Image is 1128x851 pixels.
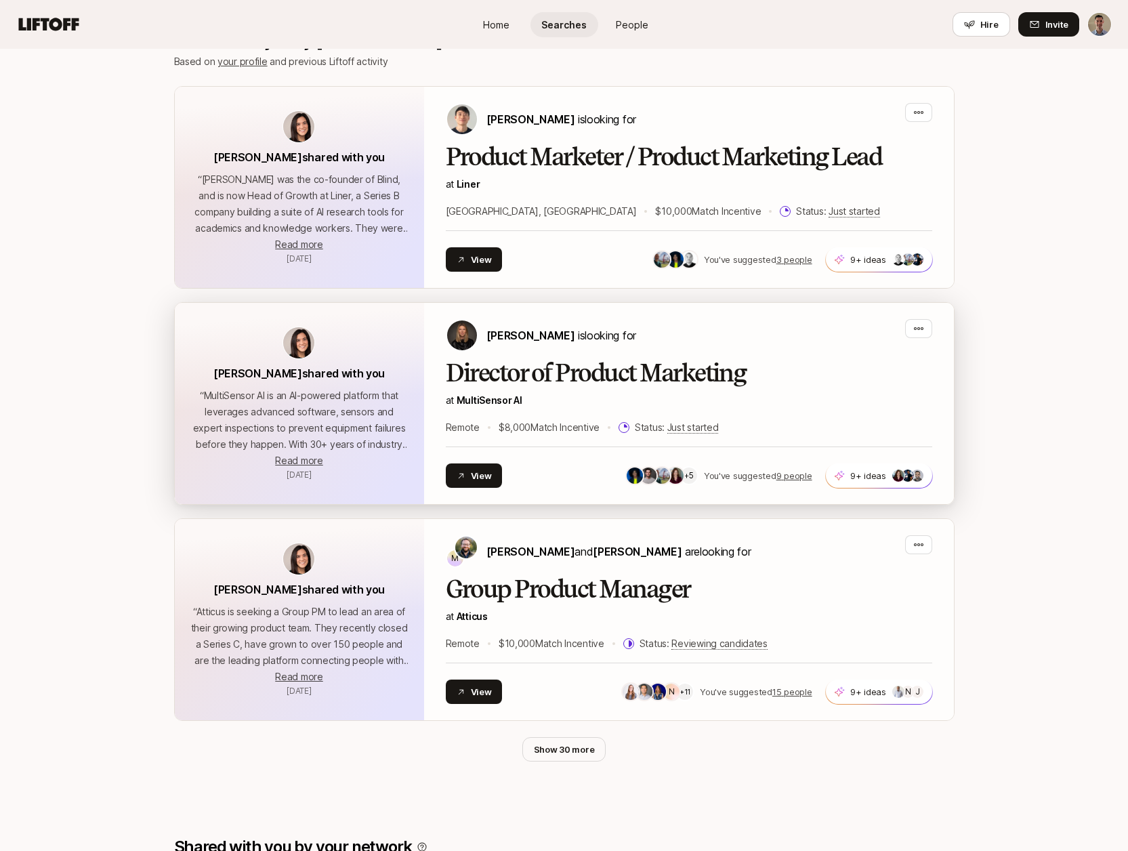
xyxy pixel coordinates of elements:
button: Read more [275,236,322,253]
p: $10,000 Match Incentive [655,203,761,220]
img: a3934f0a_e8ba_4687_a323_af1cb48dcdef.jpg [636,684,652,700]
img: 05501a02_4761_4716_9a42_096e5a3b64eb.jpg [627,468,643,484]
button: Hire [953,12,1010,37]
p: $10,000 Match Incentive [499,636,604,652]
img: avatar-url [283,543,314,575]
p: “ [PERSON_NAME] was the co-founder of Blind, and is now Head of Growth at Liner, a Series B compa... [191,171,408,236]
p: at [446,176,932,192]
img: 6202ba9f_8ff6_42d5_aba3_edb480f28048.jpg [667,468,684,484]
img: Jenna Hannon [447,320,477,350]
span: and [575,545,682,558]
p: Remote [446,636,480,652]
img: 6202ba9f_8ff6_42d5_aba3_edb480f28048.jpg [892,470,904,482]
span: Invite [1045,18,1068,31]
span: You've suggested [704,470,776,481]
p: N [669,684,675,700]
span: [PERSON_NAME] shared with you [213,583,385,596]
span: Searches [541,18,587,32]
button: Read more [275,453,322,469]
p: at [446,608,932,625]
img: 67cc61c9_22f1_4be6_9cd9_505b1c181cd7.jpg [902,470,914,482]
span: Reviewing candidates [671,638,767,650]
span: Just started [829,205,880,217]
img: f680c3e9_3d74_41db_871f_37025dac2e35.jpg [892,686,904,698]
span: [PERSON_NAME] [486,329,575,342]
p: Remote [446,419,480,436]
p: $8,000 Match Incentive [499,419,600,436]
span: [PERSON_NAME] shared with you [213,150,385,164]
img: 511a2d75_304b_41b0_a2b2_6df7ff61437c.jpg [640,468,656,484]
img: 0369fd0f_b56e_4e26_acbe_dcc6ec67d36a.jpg [892,253,904,266]
p: Status: [635,419,718,436]
span: You've suggested [700,686,772,697]
img: 401e381d_bacd_4bdc_a5af_68f4bdd244b6.jpg [911,470,923,482]
a: People [598,12,666,37]
p: at [446,392,932,409]
span: August 21, 2025 7:03am [287,470,312,480]
h2: Director of Product Marketing [446,360,932,387]
button: Invite [1018,12,1079,37]
span: Read more [275,671,322,682]
span: [PERSON_NAME] [486,545,575,558]
span: [PERSON_NAME] [593,545,682,558]
p: 9+ ideas [850,253,886,266]
span: [PERSON_NAME] [486,112,575,126]
button: 9+ ideas [825,247,933,272]
a: Home [463,12,530,37]
p: M [451,550,459,566]
img: 502c5686_bbff_4e3f_a39e_7192ba6b7fbf.jpg [654,468,670,484]
img: 0369fd0f_b56e_4e26_acbe_dcc6ec67d36a.jpg [681,251,697,268]
p: is looking for [486,327,636,344]
p: are looking for [486,543,751,560]
span: Hire [980,18,999,31]
a: Liner [457,178,480,190]
span: Home [483,18,509,32]
button: Show 30 more [522,737,606,762]
span: People [616,18,648,32]
span: Read more [275,238,322,250]
img: 67cc61c9_22f1_4be6_9cd9_505b1c181cd7.jpg [911,253,923,266]
span: August 12, 2025 7:42am [287,686,312,696]
u: 3 people [776,254,812,265]
p: +11 [680,685,690,699]
span: August 21, 2025 7:03am [287,253,312,264]
button: Read more [275,669,322,685]
button: View [446,680,503,704]
p: Status: [640,636,768,652]
img: avatar-url [283,111,314,142]
p: N [904,684,911,700]
a: your profile [217,56,268,67]
u: 9 people [776,470,812,481]
img: 05501a02_4761_4716_9a42_096e5a3b64eb.jpg [667,251,684,268]
p: 9+ ideas [850,469,886,482]
span: [PERSON_NAME] shared with you [213,367,385,380]
img: e678d282_1e5f_4bfd_a753_4e2f56d8a85a.jpg [623,684,639,700]
a: MultiSensor AI [457,394,522,406]
span: Read more [275,455,322,466]
p: Status: [796,203,879,220]
h2: Group Product Manager [446,576,932,603]
p: [GEOGRAPHIC_DATA], [GEOGRAPHIC_DATA] [446,203,637,220]
p: J [915,684,919,700]
span: You've suggested [704,254,776,265]
span: Just started [667,421,719,434]
button: 9+ ideasNJ [825,679,933,705]
a: Searches [530,12,598,37]
img: Ben Abrahams [455,537,477,558]
p: “ Atticus is seeking a Group PM to lead an area of their growing product team. They recently clos... [191,604,408,669]
button: View [446,463,503,488]
a: Atticus [457,610,488,622]
img: 90eded78_8763_4b90_886d_1866ab3d7947.jpg [650,684,666,700]
p: 9+ ideas [850,685,886,699]
img: 502c5686_bbff_4e3f_a39e_7192ba6b7fbf.jpg [902,253,914,266]
p: is looking for [486,110,636,128]
p: +5 [684,469,694,482]
h2: Product Marketer / Product Marketing Lead [446,144,932,171]
img: Kyum Kim [447,104,477,134]
button: View [446,247,503,272]
button: 9+ ideas [825,463,933,489]
img: Ben Levinson [1088,13,1111,36]
p: Based on and previous Liftoff activity [174,54,955,70]
p: “ MultiSensor AI is an AI-powered platform that leverages advanced software, sensors and expert i... [191,388,408,453]
u: 15 people [772,686,812,697]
